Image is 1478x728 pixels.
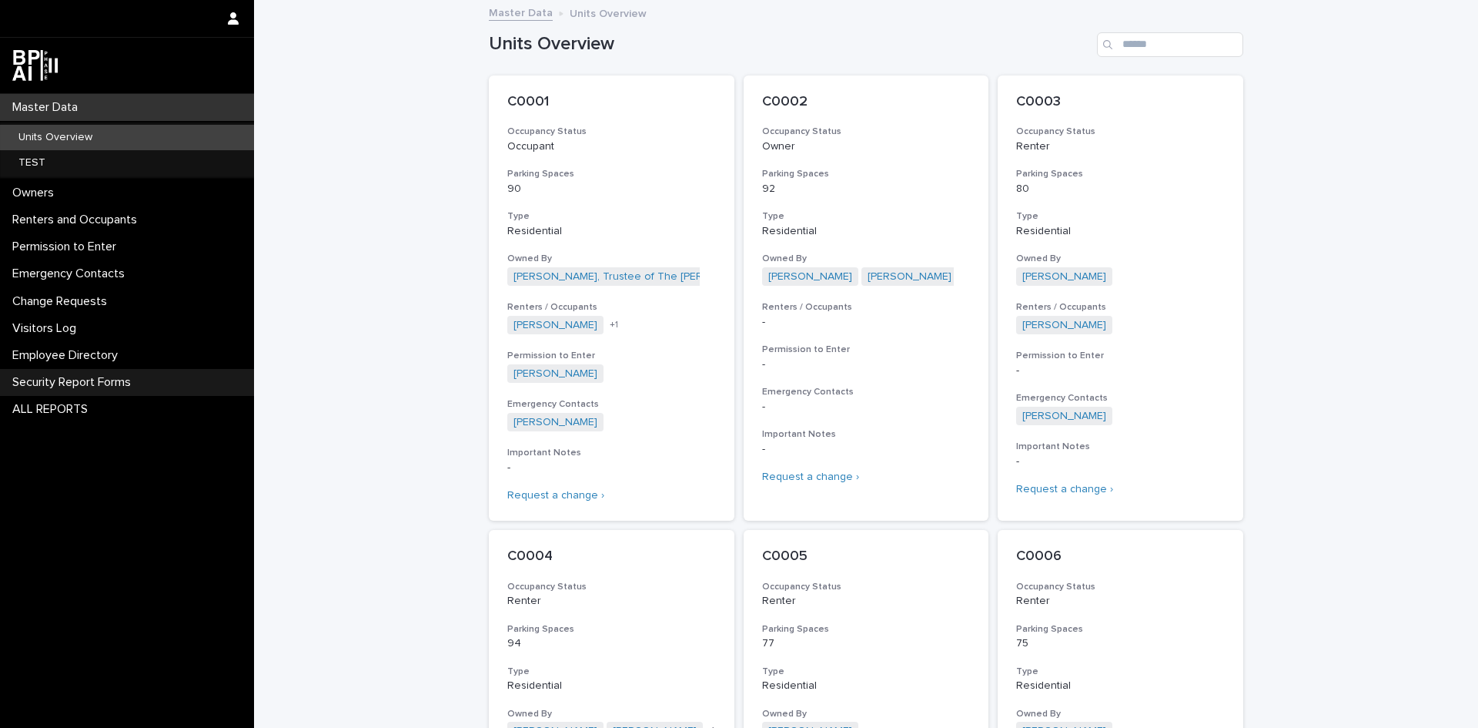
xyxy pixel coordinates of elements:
h3: Occupancy Status [1016,126,1225,138]
p: Permission to Enter [6,240,129,254]
a: Master Data [489,3,553,21]
a: [PERSON_NAME] [1022,410,1106,423]
p: Master Data [6,100,90,115]
a: [PERSON_NAME] [513,367,597,381]
a: Request a change › [507,490,604,501]
a: [PERSON_NAME] [1022,270,1106,283]
p: - [762,358,971,371]
h3: Permission to Enter [507,350,716,362]
p: Renter [507,595,716,608]
h3: Important Notes [762,428,971,441]
h3: Permission to Enter [1016,350,1225,362]
h3: Occupancy Status [507,581,716,593]
input: Search [1097,32,1243,57]
p: - [1016,455,1225,468]
a: [PERSON_NAME], Trustee of The [PERSON_NAME] Revocable Trust dated [DATE] [513,270,915,283]
p: Occupant [507,140,716,153]
p: Visitors Log [6,321,89,336]
h3: Emergency Contacts [507,398,716,411]
p: Residential [1016,679,1225,693]
p: - [762,316,971,329]
h3: Renters / Occupants [762,301,971,314]
a: [PERSON_NAME] [868,270,951,283]
h3: Renters / Occupants [507,301,716,314]
a: C0001Occupancy StatusOccupantParking Spaces90TypeResidentialOwned By[PERSON_NAME], Trustee of The... [489,75,734,521]
p: Residential [507,225,716,238]
h3: Parking Spaces [762,623,971,636]
a: [PERSON_NAME] [1022,319,1106,332]
h3: Type [507,210,716,223]
a: C0002Occupancy StatusOwnerParking Spaces92TypeResidentialOwned By[PERSON_NAME] [PERSON_NAME] Rent... [744,75,989,521]
a: [PERSON_NAME] [768,270,852,283]
h3: Type [762,210,971,223]
p: TEST [6,156,58,169]
h3: Type [1016,666,1225,678]
p: - [762,443,971,456]
h3: Owned By [762,708,971,720]
p: Employee Directory [6,348,130,363]
p: C0004 [507,549,716,565]
h3: Important Notes [507,447,716,459]
h3: Important Notes [1016,441,1225,453]
h3: Owned By [1016,708,1225,720]
h3: Emergency Contacts [762,386,971,398]
p: Owners [6,186,66,200]
p: Renter [762,595,971,608]
p: Residential [1016,225,1225,238]
p: Change Requests [6,294,119,309]
p: Residential [762,679,971,693]
p: 94 [507,637,716,650]
h3: Parking Spaces [1016,623,1225,636]
h3: Permission to Enter [762,344,971,356]
h3: Occupancy Status [762,581,971,593]
h3: Type [1016,210,1225,223]
h3: Owned By [507,253,716,265]
h3: Type [762,666,971,678]
h3: Occupancy Status [762,126,971,138]
h3: Parking Spaces [762,168,971,180]
p: 80 [1016,183,1225,196]
p: Renter [1016,140,1225,153]
p: Units Overview [570,4,647,21]
p: - [507,461,716,475]
p: Owner [762,140,971,153]
p: C0003 [1016,94,1225,111]
p: Residential [507,679,716,693]
p: 77 [762,637,971,650]
h3: Occupancy Status [1016,581,1225,593]
span: + 1 [610,320,618,330]
h3: Parking Spaces [1016,168,1225,180]
p: Renters and Occupants [6,213,149,227]
p: 75 [1016,637,1225,650]
p: Renter [1016,595,1225,608]
h1: Units Overview [489,33,1091,55]
a: C0003Occupancy StatusRenterParking Spaces80TypeResidentialOwned By[PERSON_NAME] Renters / Occupan... [998,75,1243,521]
a: [PERSON_NAME] [513,416,597,429]
p: - [762,401,971,414]
p: - [1016,364,1225,377]
p: Units Overview [6,131,105,144]
h3: Owned By [1016,253,1225,265]
a: Request a change › [1016,484,1113,495]
h3: Parking Spaces [507,168,716,180]
h3: Parking Spaces [507,623,716,636]
p: C0005 [762,549,971,565]
p: C0001 [507,94,716,111]
p: Residential [762,225,971,238]
h3: Type [507,666,716,678]
h3: Occupancy Status [507,126,716,138]
p: Security Report Forms [6,375,143,390]
a: Request a change › [762,471,859,482]
p: C0006 [1016,549,1225,565]
h3: Renters / Occupants [1016,301,1225,314]
p: Emergency Contacts [6,267,137,281]
img: dwgmcNfxSF6WIOOXiGgu [12,50,58,81]
h3: Owned By [507,708,716,720]
p: 90 [507,183,716,196]
h3: Owned By [762,253,971,265]
p: 92 [762,183,971,196]
a: [PERSON_NAME] [513,319,597,332]
p: ALL REPORTS [6,402,100,417]
p: C0002 [762,94,971,111]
